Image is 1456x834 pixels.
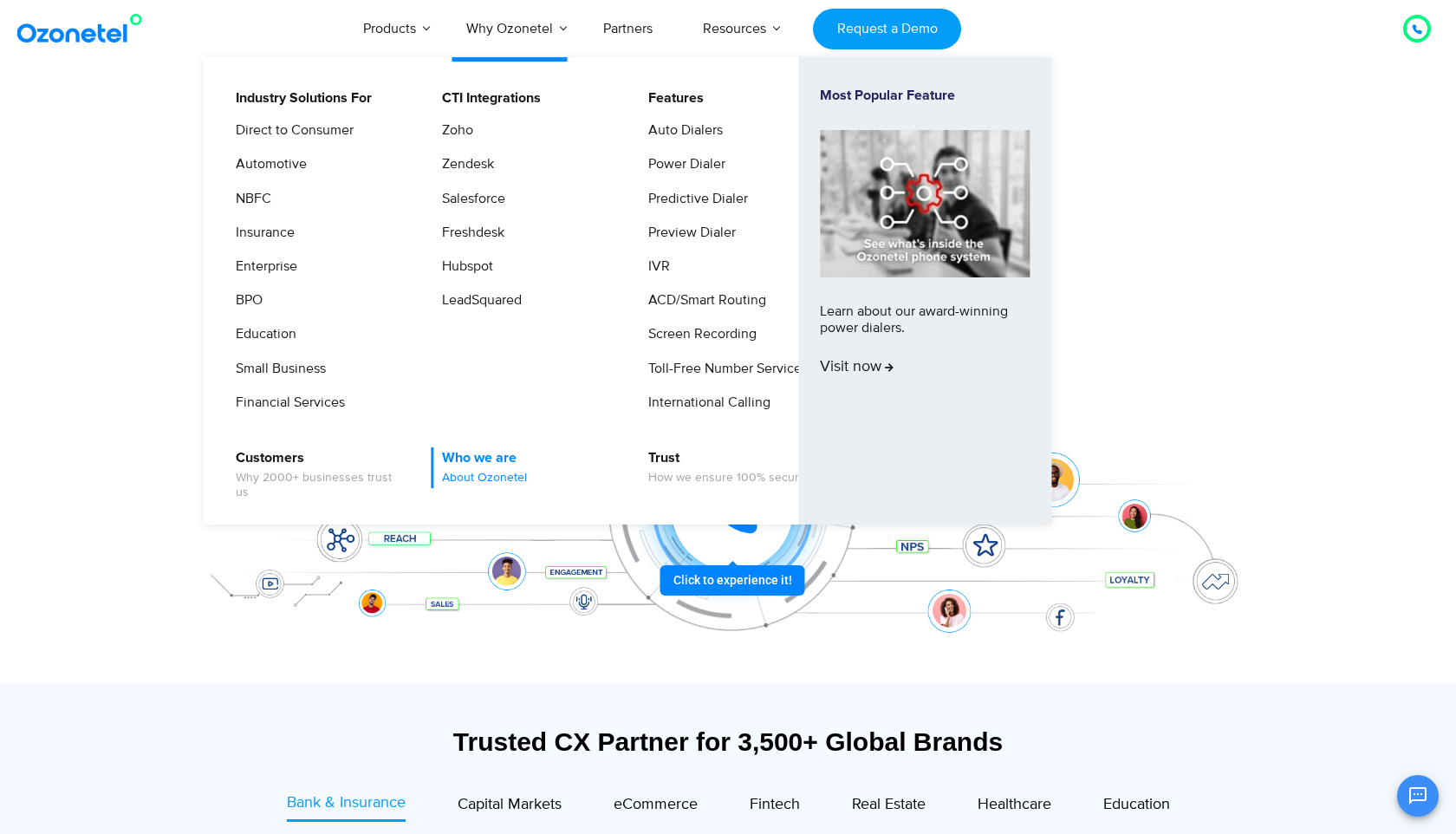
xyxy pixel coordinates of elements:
[813,9,961,49] a: Request a Demo
[431,222,507,244] a: Freshdesk
[637,290,769,311] a: ACD/Smart Routing
[224,447,409,503] a: CustomersWhy 2000+ businesses trust us
[224,188,274,210] a: NBFC
[431,256,496,277] a: Hubspot
[820,130,1030,277] img: phone-system-min.jpg
[637,153,728,175] a: Power Dialer
[750,792,800,822] a: Fintech
[1397,775,1439,817] button: Open chat
[224,358,328,380] a: Small Business
[637,88,706,109] a: Features
[186,239,1270,258] div: Turn every conversation into a growth engine for your enterprise.
[614,792,698,822] a: eCommerce
[236,471,406,500] span: Why 2000+ businesses trust us
[637,188,751,210] a: Predictive Dialer
[224,392,348,414] a: Financial Services
[224,323,299,345] a: Education
[978,792,1051,822] a: Healthcare
[637,392,773,414] a: International Calling
[224,88,374,109] a: Industry Solutions For
[637,358,810,380] a: Toll-Free Number Services
[287,792,406,822] a: Bank & Insurance
[458,795,562,814] span: Capital Markets
[637,323,759,345] a: Screen Recording
[431,153,497,175] a: Zendesk
[637,120,725,141] a: Auto Dialers
[637,222,738,244] a: Preview Dialer
[458,792,562,822] a: Capital Markets
[978,795,1051,814] span: Healthcare
[431,447,530,488] a: Who we areAbout Ozonetel
[637,447,814,488] a: TrustHow we ensure 100% security
[442,471,527,485] span: About Ozonetel
[287,793,406,812] span: Bank & Insurance
[648,471,811,485] span: How we ensure 100% security
[224,153,309,175] a: Automotive
[852,792,926,822] a: Real Estate
[224,120,356,141] a: Direct to Consumer
[431,290,524,311] a: LeadSquared
[224,290,265,311] a: BPO
[224,222,297,244] a: Insurance
[852,795,926,814] span: Real Estate
[750,795,800,814] span: Fintech
[431,88,543,109] a: CTI Integrations
[820,358,894,377] span: Visit now
[614,795,698,814] span: eCommerce
[431,120,476,141] a: Zoho
[224,256,300,277] a: Enterprise
[186,155,1270,238] div: Customer Experiences
[431,188,508,210] a: Salesforce
[637,256,673,277] a: IVR
[186,110,1270,166] div: Orchestrate Intelligent
[820,88,1030,494] a: Most Popular FeatureLearn about our award-winning power dialers.Visit now
[195,726,1261,757] div: Trusted CX Partner for 3,500+ Global Brands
